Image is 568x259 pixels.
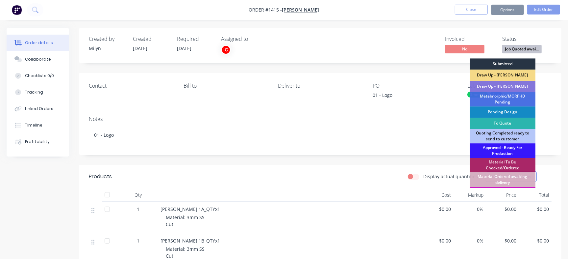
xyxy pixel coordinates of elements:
div: Contact [89,83,173,89]
div: Material in Stock, Ready to Cut [470,187,535,201]
div: Draw Up - [PERSON_NAME] [470,81,535,92]
div: Material Ordered awaiting delivery [470,172,535,187]
div: Checklists 0/0 [25,73,54,79]
div: Collaborate [25,56,51,62]
span: 1 [137,237,139,244]
div: Timeline [25,122,42,128]
div: Created [133,36,169,42]
span: [DATE] [177,45,191,51]
span: $0.00 [424,237,451,244]
div: Labels [467,83,552,89]
div: 01 - Logo [89,125,552,145]
div: Milyn [89,45,125,52]
button: Timeline [7,117,69,133]
div: Products [89,173,112,181]
div: Required [177,36,213,42]
div: Approved - Ready For Production [470,143,535,158]
span: Material: 3mm SS Cut [166,246,205,259]
div: Profitability [25,139,50,145]
div: Order details [25,40,53,46]
span: $0.00 [424,206,451,213]
button: Job Quoted awai... [502,45,542,55]
button: Profitability [7,133,69,150]
label: Display actual quantities [423,173,478,180]
div: Invoiced [445,36,494,42]
div: 01 - Logo [373,92,455,101]
span: $0.00 [489,237,516,244]
button: Close [455,5,488,14]
span: $0.00 [489,206,516,213]
div: Cost [421,188,454,202]
span: Material: 3mm SS Cut [166,214,205,227]
span: $0.00 [522,206,549,213]
span: Job Quoted awai... [502,45,542,53]
div: Tracking [25,89,43,95]
button: Order details [7,35,69,51]
div: Assigned to [221,36,287,42]
div: Markup [454,188,486,202]
div: To Quote [470,118,535,129]
button: Tracking [7,84,69,101]
div: Draw Up - [PERSON_NAME] [470,70,535,81]
img: Factory [12,5,22,15]
button: Collaborate [7,51,69,68]
div: Material To Be Checked/Ordered [470,158,535,172]
div: Notes [89,116,552,122]
span: $0.00 [522,237,549,244]
div: Metalmorphic/MORPHD Pending [470,92,535,106]
span: [DATE] [133,45,147,51]
div: Total [519,188,552,202]
div: Deliver to [278,83,362,89]
span: Order #1415 - [249,7,282,13]
span: [PERSON_NAME] 1B_QTYx1 [161,238,220,244]
div: PO [373,83,457,89]
div: Quoting Completed ready to send to customer [470,129,535,143]
span: [PERSON_NAME] 1A_QTYx1 [161,206,220,212]
div: Created by [89,36,125,42]
div: Qty [118,188,158,202]
button: Options [491,5,524,15]
button: Edit Order [527,5,560,14]
div: Submitted [470,58,535,70]
div: Linked Orders [25,106,53,112]
span: 0% [456,237,483,244]
span: 1 [137,206,139,213]
div: Bill to [184,83,268,89]
div: Pending Design [470,106,535,118]
button: IC [221,45,231,55]
span: No [445,45,484,53]
button: Linked Orders [7,101,69,117]
a: [PERSON_NAME] [282,7,319,13]
span: 0% [456,206,483,213]
button: Checklists 0/0 [7,68,69,84]
div: Price [486,188,519,202]
div: 3mm SS [467,92,488,98]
